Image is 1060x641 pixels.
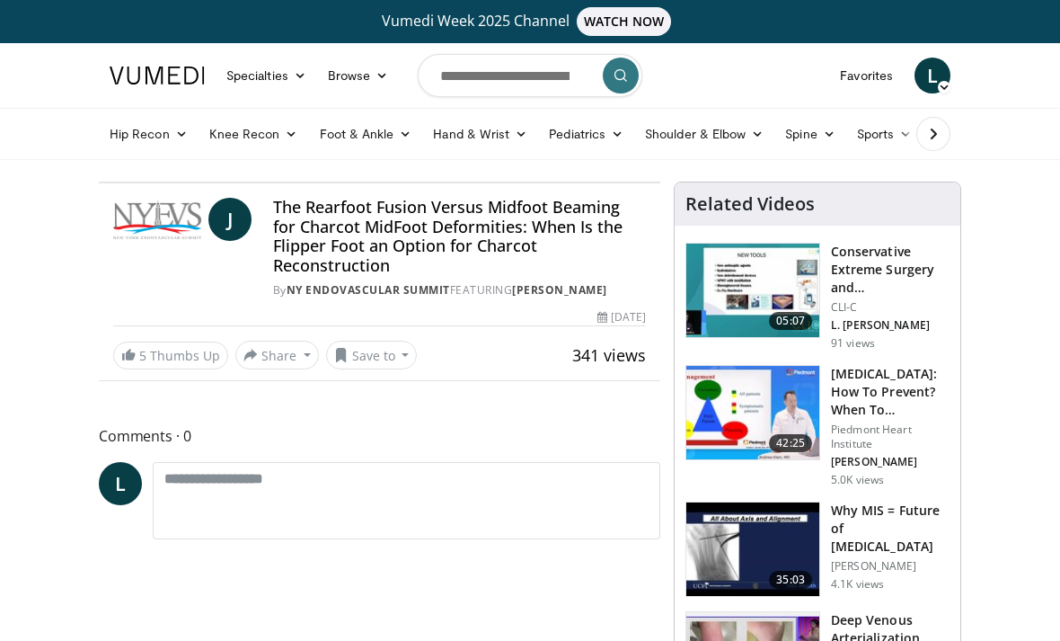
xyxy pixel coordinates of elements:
[273,282,646,298] div: By FEATURING
[831,300,950,315] p: CLI-C
[99,7,961,36] a: Vumedi Week 2025 ChannelWATCH NOW
[317,58,400,93] a: Browse
[685,502,950,597] a: 35:03 Why MIS = Future of [MEDICAL_DATA] [PERSON_NAME] 4.1K views
[110,67,205,85] img: VuMedi Logo
[686,366,819,459] img: 00531181-53d6-4af0-8372-8f1f946ce35e.150x105_q85_crop-smart_upscale.jpg
[831,423,950,451] p: Piedmont Heart Institute
[685,365,950,487] a: 42:25 [MEDICAL_DATA]: How To Prevent? When To Diagnose? How T… Piedmont Heart Institute [PERSON_N...
[686,503,819,596] img: d2ad2a79-9ed4-4a84-b0ca-be5628b646eb.150x105_q85_crop-smart_upscale.jpg
[686,244,819,337] img: 6c7f954d-beca-4ab9-9887-2795dc07c877.150x105_q85_crop-smart_upscale.jpg
[572,344,646,366] span: 341 views
[418,54,642,97] input: Search topics, interventions
[309,116,423,152] a: Foot & Ankle
[634,116,774,152] a: Shoulder & Elbow
[577,7,672,36] span: WATCH NOW
[831,243,950,297] h3: Conservative Extreme Surgery and Reconstruction of [MEDICAL_DATA] in …
[829,58,904,93] a: Favorites
[113,198,201,241] img: NY Endovascular Summit
[774,116,845,152] a: Spine
[769,312,812,330] span: 05:07
[769,434,812,452] span: 42:25
[685,193,815,215] h4: Related Videos
[273,198,646,275] h4: The Rearfoot Fusion Versus Midfoot Beaming for Charcot MidFoot Deformities: When Is the Flipper F...
[914,58,950,93] a: L
[99,462,142,505] a: L
[139,347,146,364] span: 5
[208,198,252,241] a: J
[597,309,646,325] div: [DATE]
[769,571,812,589] span: 35:03
[235,341,319,369] button: Share
[846,116,923,152] a: Sports
[831,502,950,556] h3: Why MIS = Future of [MEDICAL_DATA]
[831,336,875,351] p: 91 views
[512,282,607,298] a: [PERSON_NAME]
[326,341,418,369] button: Save to
[831,473,884,487] p: 5.0K views
[538,116,634,152] a: Pediatrics
[216,58,317,93] a: Specialties
[287,282,450,298] a: NY Endovascular Summit
[831,577,884,592] p: 4.1K views
[422,116,538,152] a: Hand & Wrist
[831,559,950,574] p: [PERSON_NAME]
[831,455,950,469] p: [PERSON_NAME]
[831,318,950,333] p: L. [PERSON_NAME]
[685,243,950,351] a: 05:07 Conservative Extreme Surgery and Reconstruction of [MEDICAL_DATA] in … CLI-C L. [PERSON_NAM...
[199,116,309,152] a: Knee Recon
[831,365,950,419] h3: [MEDICAL_DATA]: How To Prevent? When To Diagnose? How T…
[99,116,199,152] a: Hip Recon
[113,342,228,369] a: 5 Thumbs Up
[99,424,660,448] span: Comments 0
